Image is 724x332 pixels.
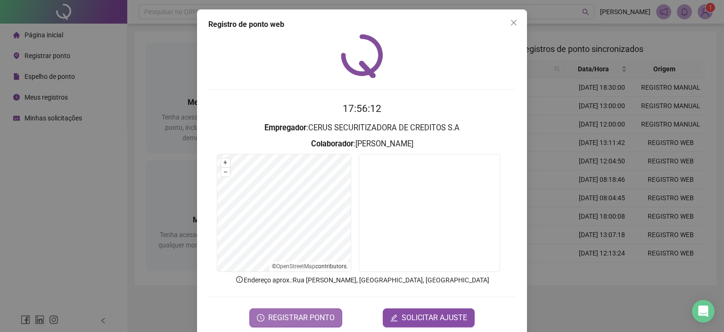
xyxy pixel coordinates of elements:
[390,314,398,322] span: edit
[249,308,342,327] button: REGISTRAR PONTO
[235,275,244,284] span: info-circle
[276,263,315,270] a: OpenStreetMap
[341,34,383,78] img: QRPoint
[402,312,467,323] span: SOLICITAR AJUSTE
[510,19,518,26] span: close
[343,103,381,114] time: 17:56:12
[272,263,348,270] li: © contributors.
[264,123,306,132] strong: Empregador
[208,275,516,285] p: Endereço aprox. : Rua [PERSON_NAME], [GEOGRAPHIC_DATA], [GEOGRAPHIC_DATA]
[221,158,230,167] button: +
[692,300,715,323] div: Open Intercom Messenger
[311,139,354,148] strong: Colaborador
[208,122,516,134] h3: : CERUS SECURITIZADORA DE CREDITOS S.A
[208,138,516,150] h3: : [PERSON_NAME]
[268,312,335,323] span: REGISTRAR PONTO
[383,308,475,327] button: editSOLICITAR AJUSTE
[257,314,264,322] span: clock-circle
[221,168,230,177] button: –
[506,15,521,30] button: Close
[208,19,516,30] div: Registro de ponto web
